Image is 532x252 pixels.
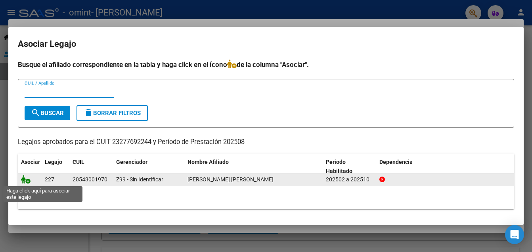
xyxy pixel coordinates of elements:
button: Borrar Filtros [77,105,148,121]
datatable-header-cell: Legajo [42,154,69,180]
mat-icon: search [31,108,40,117]
datatable-header-cell: Gerenciador [113,154,184,180]
p: Legajos aprobados para el CUIT 23277692244 y Período de Prestación 202508 [18,137,514,147]
span: Asociar [21,159,40,165]
div: 1 registros [18,189,514,209]
datatable-header-cell: Periodo Habilitado [323,154,376,180]
h2: Asociar Legajo [18,37,514,52]
datatable-header-cell: Asociar [18,154,42,180]
span: Gerenciador [116,159,147,165]
div: 202502 a 202510 [326,175,373,184]
span: BENITEZ ARANCIBIA BASTIAN ELIEL [188,176,274,183]
div: 20543001970 [73,175,107,184]
span: Buscar [31,110,64,117]
mat-icon: delete [84,108,93,117]
datatable-header-cell: Dependencia [376,154,515,180]
div: Open Intercom Messenger [505,225,524,244]
span: Z99 - Sin Identificar [116,176,163,183]
h4: Busque el afiliado correspondiente en la tabla y haga click en el ícono de la columna "Asociar". [18,60,514,70]
span: Periodo Habilitado [326,159,352,174]
datatable-header-cell: CUIL [69,154,113,180]
button: Buscar [25,106,70,120]
span: CUIL [73,159,84,165]
datatable-header-cell: Nombre Afiliado [184,154,323,180]
span: 227 [45,176,54,183]
span: Dependencia [379,159,413,165]
span: Borrar Filtros [84,110,141,117]
span: Nombre Afiliado [188,159,229,165]
span: Legajo [45,159,62,165]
